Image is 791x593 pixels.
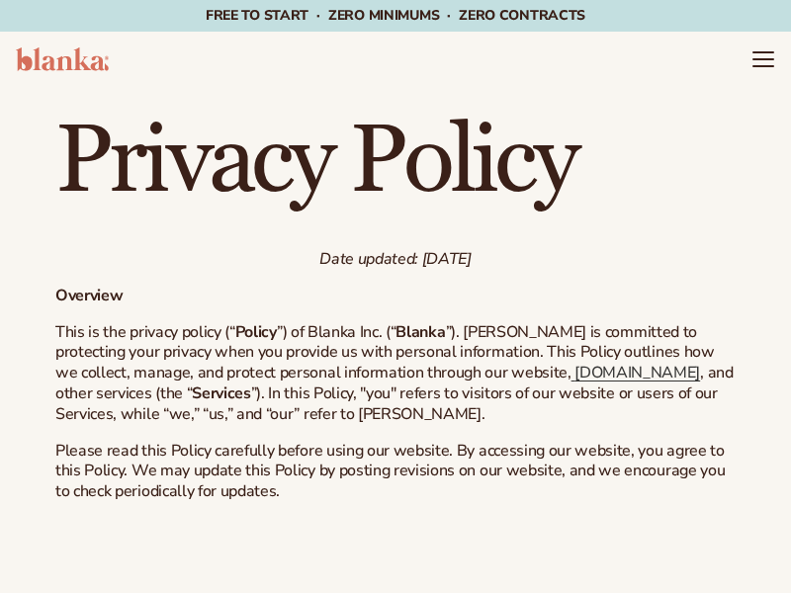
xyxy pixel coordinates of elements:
strong: Overview [55,285,123,306]
strong: Policy [235,321,277,343]
span: Free to start · ZERO minimums · ZERO contracts [206,6,585,25]
em: Date updated: [DATE] [319,248,472,270]
summary: Menu [751,47,775,71]
img: logo [16,47,109,71]
span: ”) of Blanka Inc. (“ [277,321,396,343]
span: This is the privacy policy (“ [55,321,235,343]
span: ”). In this Policy, "you" refers to visitors of our website or users of our Services, while “we,”... [55,382,718,425]
span: , and other services (the “ [55,362,734,404]
span: ”). [PERSON_NAME] is committed to protecting your privacy when you provide us with personal infor... [55,321,715,384]
strong: Blanka [395,321,445,343]
h1: Privacy Policy [55,115,736,210]
span: Please read this Policy carefully before using our website. By accessing our website, you agree t... [55,440,725,503]
span: [DOMAIN_NAME] [574,362,700,383]
strong: Services [192,382,250,404]
a: [DOMAIN_NAME] [571,362,701,383]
